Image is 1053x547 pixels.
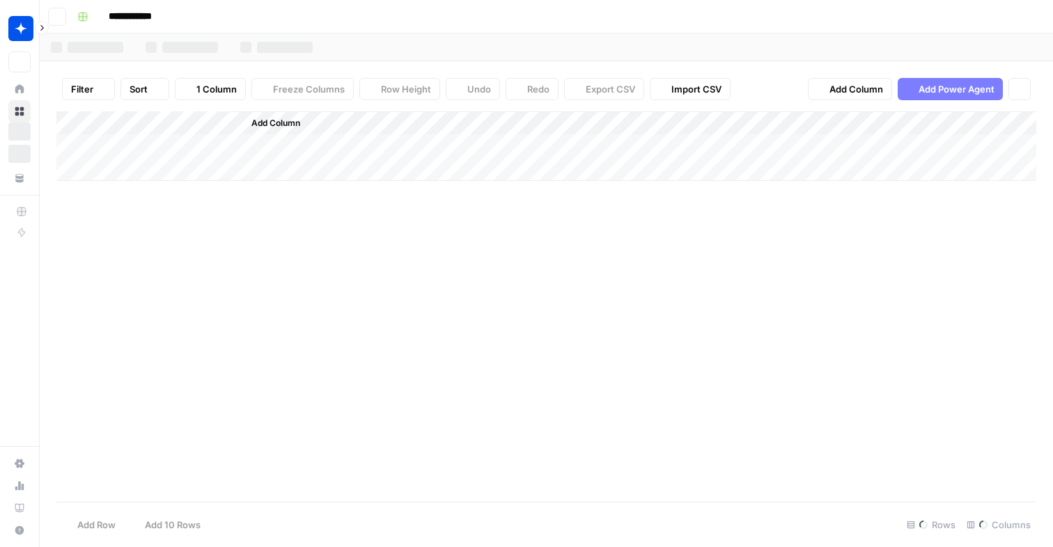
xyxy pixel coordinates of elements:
button: Add 10 Rows [124,514,209,536]
button: Export CSV [564,78,644,100]
a: Your Data [8,167,31,189]
span: Row Height [381,82,431,96]
span: Import CSV [671,82,721,96]
span: 1 Column [196,82,237,96]
button: Add Column [808,78,892,100]
button: Sort [120,78,169,100]
span: Freeze Columns [273,82,345,96]
span: Add Power Agent [919,82,994,96]
button: 1 Column [175,78,246,100]
span: Add Column [829,82,883,96]
button: Row Height [359,78,440,100]
span: Add 10 Rows [145,518,201,532]
button: Help + Support [8,519,31,541]
div: Columns [961,514,1036,536]
button: Filter [62,78,115,100]
span: Undo [467,82,491,96]
button: Undo [446,78,500,100]
a: Browse [8,100,31,122]
button: Freeze Columns [251,78,354,100]
button: Add Power Agent [898,78,1003,100]
button: Add Column [233,114,306,132]
button: Import CSV [650,78,731,100]
span: Redo [527,82,549,96]
button: Add Row [56,514,124,536]
span: Add Row [77,518,116,532]
a: Home [8,78,31,100]
span: Sort [130,82,148,96]
button: Workspace: Wiz [8,11,31,46]
span: Add Column [251,117,300,129]
a: Settings [8,452,31,475]
span: Export CSV [586,82,635,96]
button: Redo [506,78,559,100]
span: Filter [71,82,93,96]
a: Learning Hub [8,497,31,519]
img: Wiz Logo [8,16,33,41]
div: Rows [901,514,961,536]
a: Usage [8,475,31,497]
